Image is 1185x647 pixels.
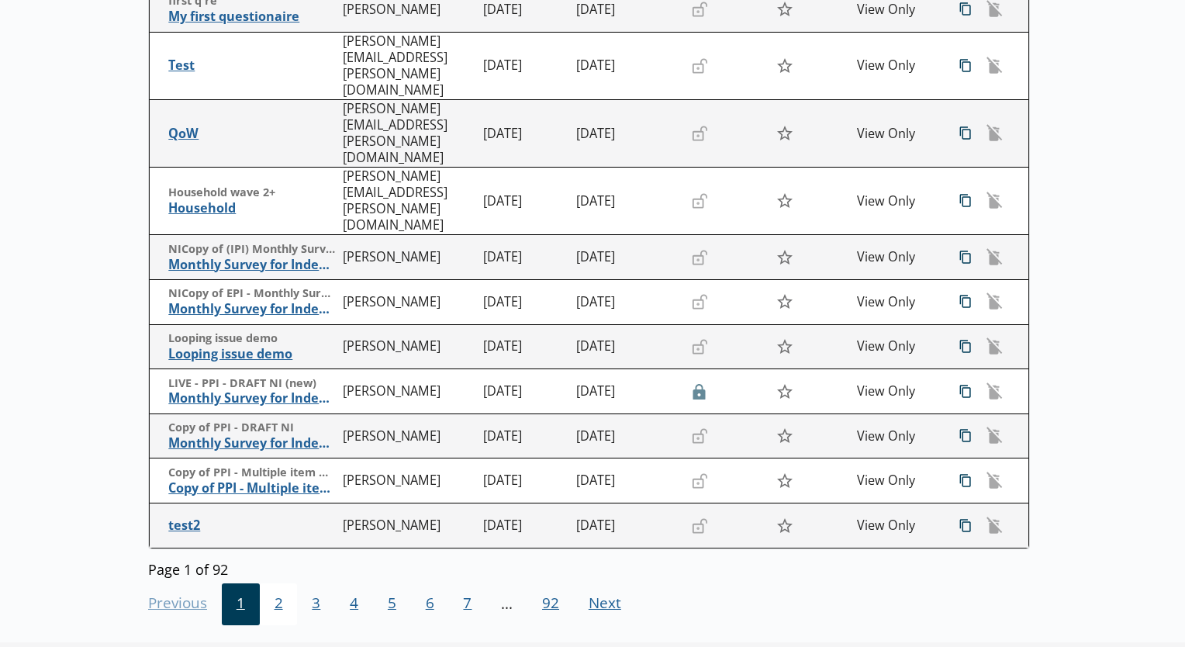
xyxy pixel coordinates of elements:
td: [PERSON_NAME] [337,369,477,414]
td: [DATE] [477,235,571,280]
span: test2 [168,517,336,534]
button: Star [768,510,801,540]
button: Star [768,332,801,362]
td: [DATE] [477,369,571,414]
td: [DATE] [570,324,673,369]
td: [PERSON_NAME] [337,458,477,503]
button: Star [768,243,801,272]
div: Page 1 of 92 [148,556,1030,579]
span: Looping issue demo [168,346,336,362]
td: View Only [851,458,945,503]
button: 2 [260,583,298,625]
span: Test [168,57,336,74]
span: NICopy of (IPI) Monthly Survey for Index Numbers of Import Prices - Price Quotation Return [168,242,336,257]
td: [DATE] [570,413,673,458]
span: Household wave 2+ [168,185,336,200]
td: [DATE] [570,280,673,325]
span: Monthly Survey for Index Numbers of Import Prices - Price Quotation Return [168,257,336,273]
button: Next [574,583,636,625]
span: Monthly Survey for Index Numbers of Export Prices - Price Quotation Return [168,301,336,317]
td: View Only [851,503,945,548]
button: Star [768,119,801,148]
span: Looping issue demo [168,331,336,346]
span: Copy of PPI - Multiple item mock up [168,480,336,496]
td: [PERSON_NAME] [337,235,477,280]
button: Star [768,186,801,216]
button: 4 [335,583,373,625]
button: Star [768,421,801,451]
button: 3 [297,583,335,625]
td: [DATE] [477,458,571,503]
td: View Only [851,413,945,458]
span: Monthly Survey for Index Numbers of Producer Prices - Price Quotation Return [168,390,336,407]
td: [PERSON_NAME] [337,503,477,548]
td: View Only [851,32,945,99]
td: [PERSON_NAME] [337,280,477,325]
td: [DATE] [477,99,571,167]
td: [PERSON_NAME] [337,324,477,369]
td: [DATE] [570,503,673,548]
button: 92 [527,583,574,625]
span: Copy of PPI - Multiple item mock up [168,465,336,480]
td: [DATE] [570,168,673,235]
td: [DATE] [570,369,673,414]
td: [PERSON_NAME] [337,413,477,458]
span: Monthly Survey for Index Numbers of Producer Prices - Price Quotation Return [168,435,336,452]
button: 5 [373,583,411,625]
button: 6 [411,583,449,625]
button: Star [768,51,801,81]
td: View Only [851,168,945,235]
td: View Only [851,324,945,369]
td: [PERSON_NAME][EMAIL_ADDRESS][PERSON_NAME][DOMAIN_NAME] [337,99,477,167]
td: [DATE] [570,235,673,280]
span: LIVE - PPI - DRAFT NI (new) [168,376,336,391]
button: Star [768,376,801,406]
td: View Only [851,280,945,325]
td: [DATE] [477,280,571,325]
button: 1 [222,583,260,625]
td: [DATE] [570,32,673,99]
td: [PERSON_NAME][EMAIL_ADDRESS][PERSON_NAME][DOMAIN_NAME] [337,168,477,235]
span: QoW [168,126,336,142]
button: 7 [449,583,487,625]
button: Star [768,466,801,496]
td: [DATE] [477,413,571,458]
td: [DATE] [570,458,673,503]
td: [DATE] [477,32,571,99]
span: NICopy of EPI - Monthly Survey for Index Numbers of Export Prices - Price Quotation Retur [168,286,336,301]
td: [DATE] [570,99,673,167]
td: View Only [851,369,945,414]
span: Copy of PPI - DRAFT NI [168,420,336,435]
button: Star [768,287,801,317]
td: [DATE] [477,503,571,548]
td: View Only [851,235,945,280]
span: Household [168,200,336,216]
td: [PERSON_NAME][EMAIL_ADDRESS][PERSON_NAME][DOMAIN_NAME] [337,32,477,99]
li: ... [486,583,527,625]
td: View Only [851,99,945,167]
td: [DATE] [477,168,571,235]
span: My first questionaire [168,9,336,25]
td: [DATE] [477,324,571,369]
